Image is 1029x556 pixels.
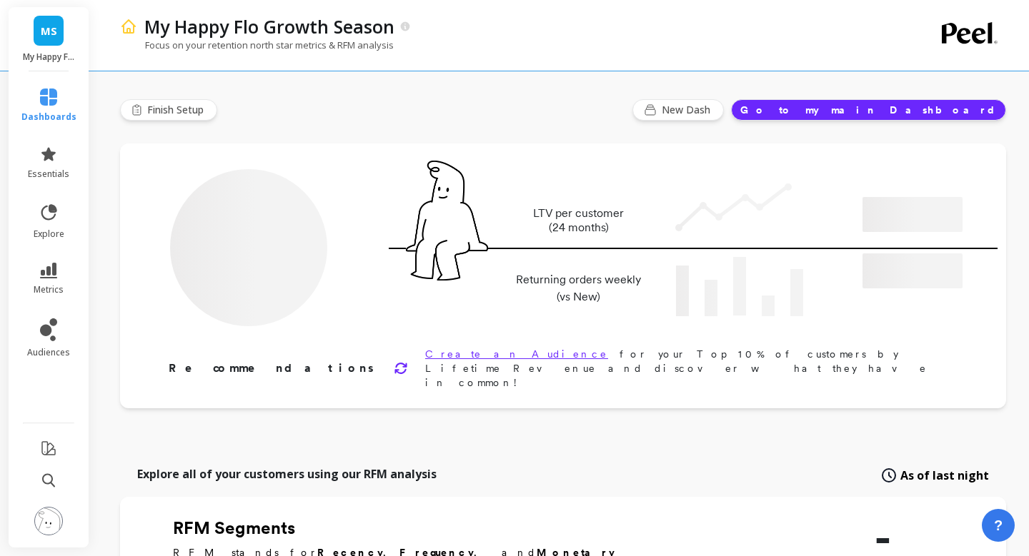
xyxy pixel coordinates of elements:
[900,467,989,484] span: As of last night
[632,99,724,121] button: New Dash
[425,347,960,390] p: for your Top 10% of customers by Lifetime Revenue and discover what they have in common!
[512,271,645,305] p: Returning orders weekly (vs New)
[28,168,69,180] span: essentials
[34,284,64,295] span: metrics
[144,14,394,39] p: My Happy Flo Growth Season
[34,228,64,240] span: explore
[425,348,608,360] a: Create an Audience
[34,507,63,535] img: profile picture
[147,103,208,117] span: Finish Setup
[662,103,715,117] span: New Dash
[120,39,394,51] p: Focus on your retention north star metrics & RFM analysis
[137,465,437,482] p: Explore all of your customers using our RFM analysis
[982,509,1015,542] button: ?
[169,360,377,377] p: Recommendations
[512,206,645,235] p: LTV per customer (24 months)
[23,51,75,63] p: My Happy Flo Growth Season
[173,517,659,540] h2: RFM Segments
[41,23,57,39] span: MS
[994,515,1003,535] span: ?
[21,111,76,123] span: dashboards
[120,18,137,35] img: header icon
[406,161,488,280] img: pal seatted on line
[120,99,217,121] button: Finish Setup
[731,99,1006,121] button: Go to my main Dashboard
[27,347,70,358] span: audiences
